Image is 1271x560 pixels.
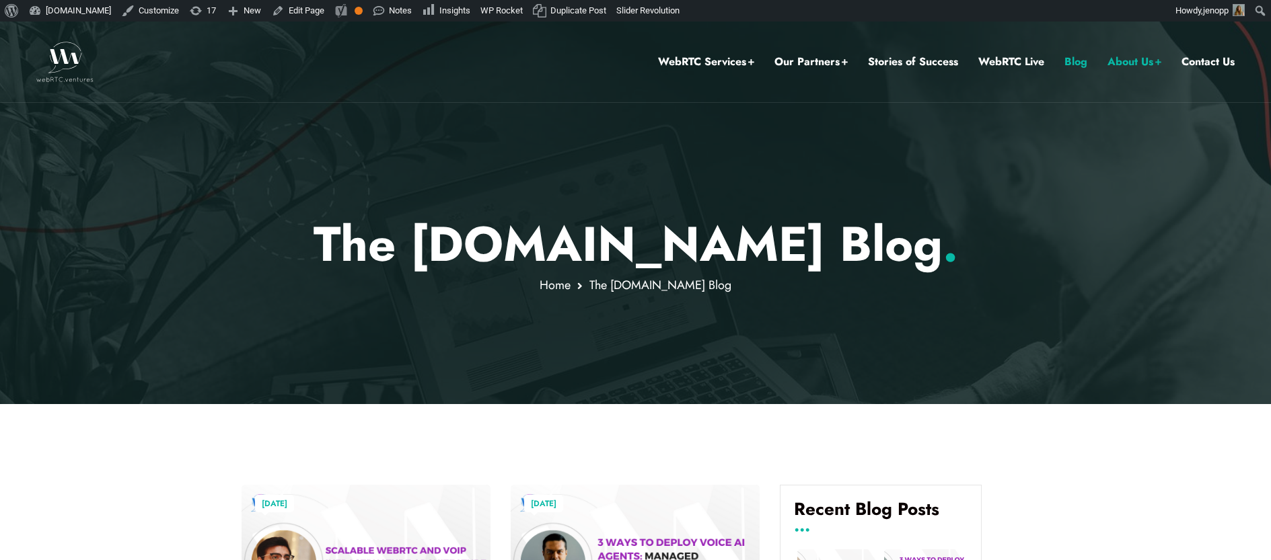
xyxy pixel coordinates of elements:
a: Blog [1064,53,1087,71]
span: jenopp [1203,5,1229,15]
a: Our Partners [774,53,848,71]
img: WebRTC.ventures [36,42,94,82]
h4: Recent Blog Posts [794,499,968,530]
span: . [943,209,958,279]
a: About Us [1107,53,1161,71]
a: [DATE] [255,495,294,512]
a: Contact Us [1182,53,1235,71]
a: Home [540,276,571,294]
span: The [DOMAIN_NAME] Blog [589,276,731,294]
a: WebRTC Services [658,53,754,71]
div: OK [355,7,363,15]
span: Slider Revolution [616,5,680,15]
a: WebRTC Live [978,53,1044,71]
p: The [DOMAIN_NAME] Blog [242,215,1029,273]
a: [DATE] [524,495,563,512]
a: Stories of Success [868,53,958,71]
